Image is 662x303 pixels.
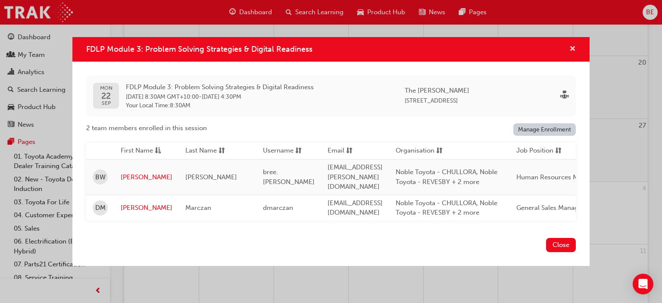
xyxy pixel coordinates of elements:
span: [EMAIL_ADDRESS][DOMAIN_NAME] [328,199,383,217]
span: cross-icon [569,46,576,53]
span: 22 Sep 2025 8:30AM GMT+10:00 [126,93,199,100]
span: Noble Toyota - CHULLORA, Noble Toyota - REVESBY + 2 more [396,199,497,217]
span: MON [100,85,112,91]
span: BW [95,172,106,182]
span: FDLP Module 3: Problem Solving Strategies & Digital Readiness [86,44,312,54]
button: Job Positionsorting-icon [516,146,564,156]
span: Human Resources Manager [516,173,599,181]
span: The [PERSON_NAME] [405,86,469,96]
span: First Name [121,146,153,156]
span: 22 [100,91,112,100]
button: Close [546,238,576,252]
span: [EMAIL_ADDRESS][PERSON_NAME][DOMAIN_NAME] [328,163,383,191]
span: Your Local Time : 8:30AM [126,102,314,109]
button: Last Namesorting-icon [185,146,233,156]
span: Job Position [516,146,553,156]
button: Organisationsorting-icon [396,146,443,156]
span: bree.[PERSON_NAME] [263,168,315,186]
span: sorting-icon [555,146,562,156]
span: dmarczan [263,204,293,212]
span: General Sales Manager [516,204,584,212]
span: 26 Sep 2025 4:30PM [202,93,241,100]
span: Organisation [396,146,434,156]
button: Usernamesorting-icon [263,146,310,156]
span: sorting-icon [219,146,225,156]
span: sorting-icon [436,146,443,156]
span: [PERSON_NAME] [185,173,237,181]
span: Marczan [185,204,211,212]
span: FDLP Module 3: Problem Solving Strategies & Digital Readiness [126,82,314,92]
span: [STREET_ADDRESS] [405,97,458,104]
span: Noble Toyota - CHULLORA, Noble Toyota - REVESBY + 2 more [396,168,497,186]
span: SEP [100,100,112,106]
span: sorting-icon [346,146,353,156]
span: Last Name [185,146,217,156]
span: asc-icon [155,146,161,156]
button: First Nameasc-icon [121,146,168,156]
div: - [126,82,314,109]
button: cross-icon [569,44,576,55]
button: Emailsorting-icon [328,146,375,156]
span: sorting-icon [295,146,302,156]
span: DM [95,203,106,213]
a: [PERSON_NAME] [121,203,172,213]
div: Open Intercom Messenger [633,274,653,294]
span: sessionType_FACE_TO_FACE-icon [560,91,569,101]
span: 2 team members enrolled in this session [86,123,207,133]
a: [PERSON_NAME] [121,172,172,182]
div: FDLP Module 3: Problem Solving Strategies & Digital Readiness [72,37,590,266]
span: Email [328,146,344,156]
a: Manage Enrollment [513,123,576,136]
span: Username [263,146,294,156]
